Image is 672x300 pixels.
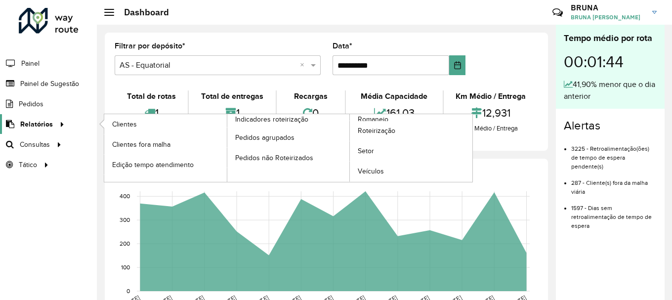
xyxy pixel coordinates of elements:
div: 1 [117,102,185,124]
a: Veículos [350,162,472,181]
span: Painel [21,58,40,69]
text: 200 [120,240,130,247]
div: Média Capacidade [348,90,440,102]
span: Romaneio [358,114,388,125]
li: 1597 - Dias sem retroalimentação de tempo de espera [571,196,657,230]
span: Setor [358,146,374,156]
span: Clientes fora malha [112,139,170,150]
span: BRUNA [PERSON_NAME] [571,13,645,22]
a: Clientes fora malha [104,134,227,154]
a: Setor [350,141,472,161]
div: 41,90% menor que o dia anterior [564,79,657,102]
li: 3225 - Retroalimentação(ões) de tempo de espera pendente(s) [571,137,657,171]
text: 100 [121,264,130,270]
a: Clientes [104,114,227,134]
a: Indicadores roteirização [104,114,350,182]
h3: BRUNA [571,3,645,12]
text: 400 [120,193,130,199]
div: Tempo médio por rota [564,32,657,45]
span: Consultas [20,139,50,150]
li: 287 - Cliente(s) fora da malha viária [571,171,657,196]
span: Pedidos [19,99,43,109]
div: Km Médio / Entrega [446,90,536,102]
div: Total de entregas [191,90,273,102]
div: Total de rotas [117,90,185,102]
span: Painel de Sugestão [20,79,79,89]
span: Clear all [300,59,308,71]
a: Roteirização [350,121,472,141]
a: Edição tempo atendimento [104,155,227,174]
div: Km Médio / Entrega [446,124,536,133]
a: Contato Rápido [547,2,568,23]
text: 0 [126,288,130,294]
h2: Dashboard [114,7,169,18]
div: Recargas [279,90,342,102]
span: Edição tempo atendimento [112,160,194,170]
a: Romaneio [227,114,473,182]
span: Roteirização [358,126,395,136]
label: Data [333,40,352,52]
div: 12,931 [446,102,536,124]
text: 300 [120,216,130,223]
span: Clientes [112,119,137,129]
a: Pedidos agrupados [227,128,350,147]
span: Relatórios [20,119,53,129]
div: 161,03 [348,102,440,124]
label: Filtrar por depósito [115,40,185,52]
span: Tático [19,160,37,170]
div: 00:01:44 [564,45,657,79]
button: Choose Date [449,55,465,75]
h4: Alertas [564,119,657,133]
div: 1 [191,102,273,124]
a: Pedidos não Roteirizados [227,148,350,168]
span: Indicadores roteirização [235,114,308,125]
span: Pedidos não Roteirizados [235,153,313,163]
span: Veículos [358,166,384,176]
span: Pedidos agrupados [235,132,294,143]
div: 0 [279,102,342,124]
